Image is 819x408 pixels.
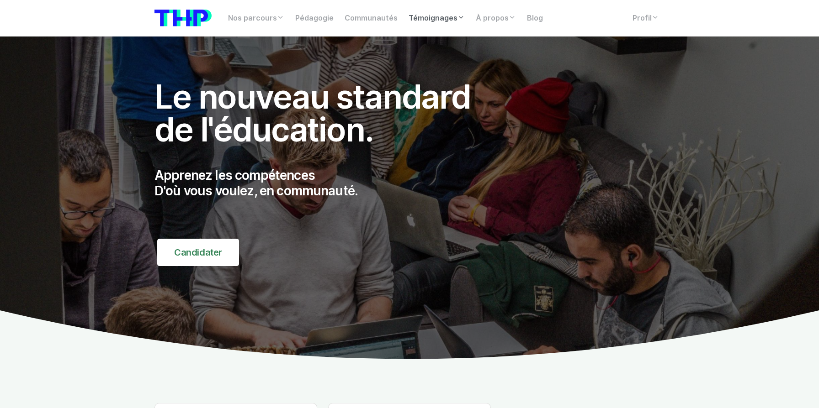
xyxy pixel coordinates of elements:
[403,9,470,27] a: Témoignages
[157,239,239,266] a: Candidater
[154,168,491,199] p: Apprenez les compétences D'où vous voulez, en communauté.
[470,9,521,27] a: À propos
[521,9,548,27] a: Blog
[154,80,491,146] h1: Le nouveau standard de l'éducation.
[627,9,665,27] a: Profil
[290,9,339,27] a: Pédagogie
[339,9,403,27] a: Communautés
[223,9,290,27] a: Nos parcours
[154,10,212,26] img: logo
